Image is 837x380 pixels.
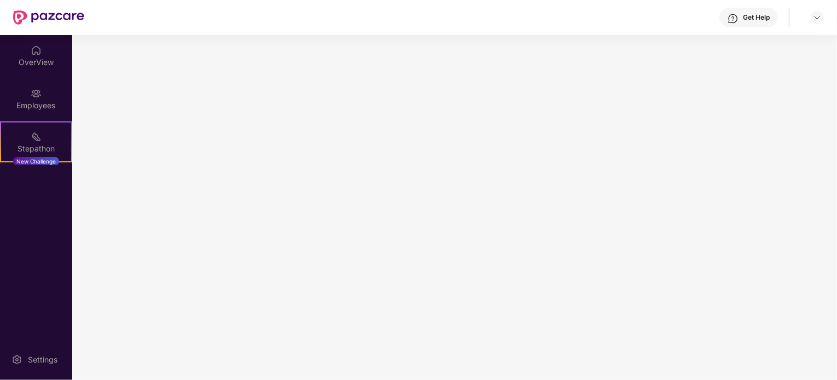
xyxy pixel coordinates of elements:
[1,143,71,154] div: Stepathon
[11,354,22,365] img: svg+xml;base64,PHN2ZyBpZD0iU2V0dGluZy0yMHgyMCIgeG1sbnM9Imh0dHA6Ly93d3cudzMub3JnLzIwMDAvc3ZnIiB3aW...
[728,13,739,24] img: svg+xml;base64,PHN2ZyBpZD0iSGVscC0zMngzMiIgeG1sbnM9Imh0dHA6Ly93d3cudzMub3JnLzIwMDAvc3ZnIiB3aWR0aD...
[31,131,42,142] img: svg+xml;base64,PHN2ZyB4bWxucz0iaHR0cDovL3d3dy53My5vcmcvMjAwMC9zdmciIHdpZHRoPSIyMSIgaGVpZ2h0PSIyMC...
[31,45,42,56] img: svg+xml;base64,PHN2ZyBpZD0iSG9tZSIgeG1sbnM9Imh0dHA6Ly93d3cudzMub3JnLzIwMDAvc3ZnIiB3aWR0aD0iMjAiIG...
[813,13,822,22] img: svg+xml;base64,PHN2ZyBpZD0iRHJvcGRvd24tMzJ4MzIiIHhtbG5zPSJodHRwOi8vd3d3LnczLm9yZy8yMDAwL3N2ZyIgd2...
[743,13,770,22] div: Get Help
[31,88,42,99] img: svg+xml;base64,PHN2ZyBpZD0iRW1wbG95ZWVzIiB4bWxucz0iaHR0cDovL3d3dy53My5vcmcvMjAwMC9zdmciIHdpZHRoPS...
[13,10,84,25] img: New Pazcare Logo
[25,354,61,365] div: Settings
[13,157,59,166] div: New Challenge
